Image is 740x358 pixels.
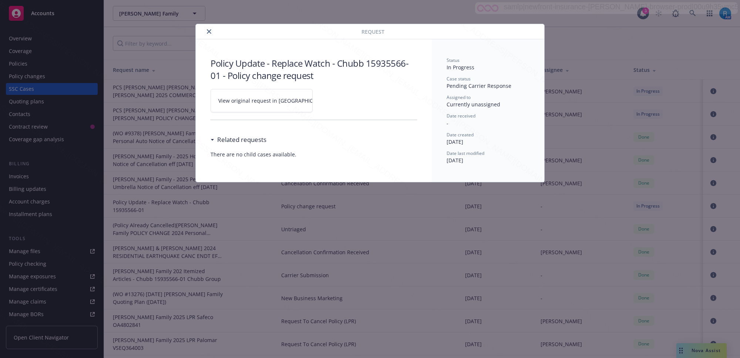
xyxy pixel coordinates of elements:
[361,28,384,36] span: Request
[218,97,330,105] span: View original request in [GEOGRAPHIC_DATA]
[211,57,417,82] h3: Policy Update - Replace Watch - Chubb 15935566-01 - Policy change request
[447,94,471,100] span: Assigned to
[447,82,511,89] span: Pending Carrier Response
[447,76,471,82] span: Case status
[447,157,463,164] span: [DATE]
[211,89,313,112] a: View original request in [GEOGRAPHIC_DATA]
[447,101,500,108] span: Currently unassigned
[447,120,448,127] span: -
[217,135,266,145] h3: Related requests
[447,150,484,156] span: Date last modified
[447,138,463,145] span: [DATE]
[205,27,213,36] button: close
[447,113,475,119] span: Date received
[447,132,474,138] span: Date created
[211,135,266,145] div: Related requests
[447,57,460,63] span: Status
[447,64,474,71] span: In Progress
[211,150,417,158] span: There are no child cases available.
